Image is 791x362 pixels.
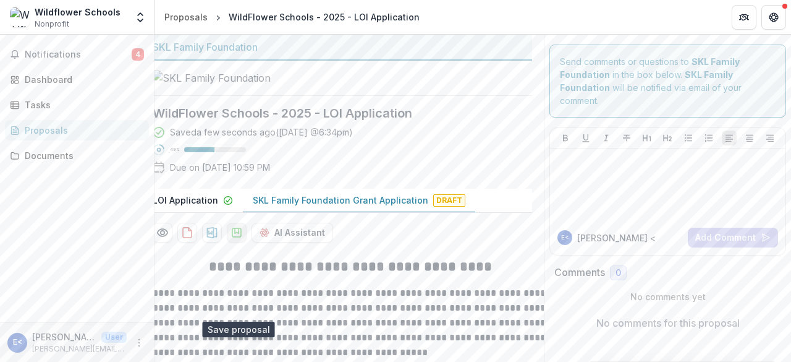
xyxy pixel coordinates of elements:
p: 49 % [170,145,179,154]
p: [PERSON_NAME] < [577,231,656,244]
button: Heading 1 [640,131,654,145]
div: Erica <erica.cantoni@wildflowerschools.org> [13,338,22,347]
p: [PERSON_NAME] <[PERSON_NAME][EMAIL_ADDRESS][PERSON_NAME][DOMAIN_NAME]> [32,330,96,343]
div: Documents [25,149,139,162]
button: Preview 8f39a7ab-fc29-4a49-ad66-0bbedb7088e6-1.pdf [153,223,172,243]
h2: WildFlower Schools - 2025 - LOI Application [153,106,502,121]
button: download-proposal [202,223,222,243]
div: Saved a few seconds ago ( [DATE] @ 6:34pm ) [170,126,353,139]
button: Add Comment [688,228,778,248]
span: Draft [433,194,465,207]
img: Wildflower Schools [10,7,30,27]
button: Notifications4 [5,45,149,64]
span: 0 [615,268,621,278]
button: Align Right [763,131,777,145]
div: Proposals [25,124,139,137]
span: Notifications [25,50,132,60]
a: Dashboard [5,69,149,90]
button: Heading 2 [660,131,675,145]
a: Tasks [5,95,149,115]
div: Proposals [164,11,208,24]
a: Proposals [5,120,149,140]
button: More [132,335,146,350]
button: AI Assistant [252,223,333,243]
span: 4 [132,48,144,61]
div: Tasks [25,98,139,111]
button: Italicize [599,131,614,145]
button: download-proposal [227,223,247,243]
button: Strike [619,131,634,145]
p: Due on [DATE] 10:59 PM [170,161,270,174]
p: No comments for this proposal [596,316,740,330]
img: SKL Family Foundation [153,71,276,85]
p: [PERSON_NAME][EMAIL_ADDRESS][PERSON_NAME][DOMAIN_NAME] [32,343,127,355]
p: SKL Family Foundation Grant Application [253,194,428,207]
p: LOI Application [153,194,218,207]
div: Dashboard [25,73,139,86]
button: Bullet List [681,131,696,145]
button: Get Help [761,5,786,30]
button: Partners [732,5,756,30]
p: User [101,332,127,343]
button: Align Left [722,131,737,145]
p: No comments yet [554,290,781,303]
div: Erica <erica.cantoni@wildflowerschools.org> [561,235,569,241]
div: Send comments or questions to in the box below. will be notified via email of your comment. [549,45,786,118]
a: Documents [5,145,149,166]
div: WildFlower Schools - 2025 - LOI Application [229,11,420,24]
button: Open entity switcher [132,5,149,30]
button: Bold [558,131,573,145]
div: SKL Family Foundation [153,40,522,54]
h2: Comments [554,267,605,278]
a: Proposals [159,8,213,26]
button: download-proposal [177,223,197,243]
button: Underline [578,131,593,145]
span: Nonprofit [35,19,69,30]
button: Align Center [742,131,757,145]
button: Ordered List [701,131,716,145]
nav: breadcrumb [159,8,425,26]
div: Wildflower Schools [35,6,121,19]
